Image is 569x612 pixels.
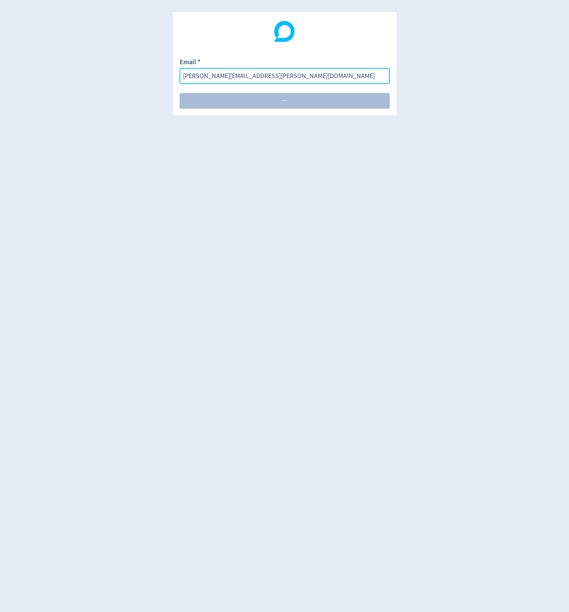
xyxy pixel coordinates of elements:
[274,21,295,42] img: Digivizer Logo
[180,58,200,68] label: Email *
[285,97,287,104] span: ·
[284,97,285,104] span: ·
[282,97,284,104] span: ·
[180,93,390,109] button: ···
